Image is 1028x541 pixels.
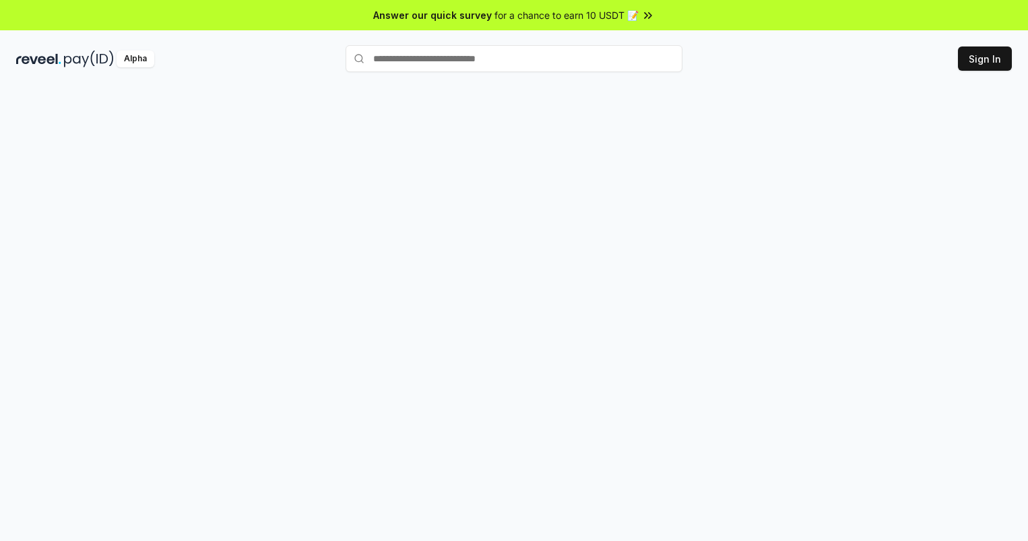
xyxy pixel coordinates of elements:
img: reveel_dark [16,51,61,67]
img: pay_id [64,51,114,67]
div: Alpha [117,51,154,67]
button: Sign In [958,46,1012,71]
span: Answer our quick survey [373,8,492,22]
span: for a chance to earn 10 USDT 📝 [494,8,639,22]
